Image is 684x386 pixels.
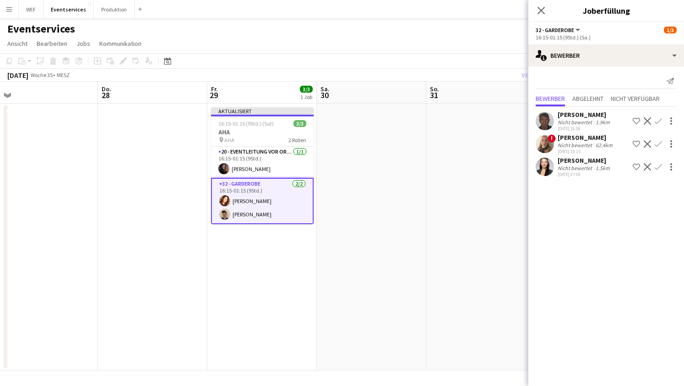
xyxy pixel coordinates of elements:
[558,156,612,165] div: [PERSON_NAME]
[94,0,135,18] button: Produktion
[429,90,439,100] span: 31
[300,86,313,93] span: 3/3
[57,72,70,78] div: MESZ
[211,178,314,224] app-card-role: 32 - Garderobe2/216:15-01:15 (9Std.)[PERSON_NAME][PERSON_NAME]
[320,85,330,93] span: Sa.
[594,165,612,171] div: 1.5km
[218,120,274,127] span: 16:15-01:15 (9Std.) (Sat)
[99,39,141,48] span: Kommunikation
[558,165,594,171] div: Nicht bewertet
[7,71,28,80] div: [DATE]
[558,119,594,126] div: Nicht bewertet
[7,39,27,48] span: Ansicht
[7,22,75,36] h1: Eventservices
[211,147,314,178] app-card-role: 20 - Eventleitung vor Ort (ZP)1/116:15-01:15 (9Std.)[PERSON_NAME]
[558,110,612,119] div: [PERSON_NAME]
[536,27,574,33] span: 32 - Garderobe
[224,137,234,143] span: AHA
[102,85,111,93] span: Do.
[594,142,614,149] div: 62.4km
[548,134,556,143] span: !
[43,0,94,18] button: Eventservices
[558,142,594,149] div: Nicht bewertet
[319,90,330,100] span: 30
[210,90,218,100] span: 29
[528,5,684,17] h3: Joberfüllung
[96,38,145,50] a: Kommunikation
[293,120,306,127] span: 3/3
[33,38,71,50] a: Bearbeiten
[536,34,677,41] div: 16:15-01:15 (9Std.) (Sa.)
[664,27,677,33] span: 1/3
[76,39,90,48] span: Jobs
[211,107,314,115] div: Aktualisiert
[528,44,684,66] div: Bewerber
[558,171,612,177] div: [DATE] 07:09
[288,137,306,143] span: 2 Rollen
[594,119,612,126] div: 1.9km
[19,0,43,18] button: WEF
[536,95,565,102] span: Bewerber
[37,39,67,48] span: Bearbeiten
[73,38,94,50] a: Jobs
[558,133,614,142] div: [PERSON_NAME]
[211,85,218,93] span: Fr.
[100,90,111,100] span: 28
[558,126,612,132] div: [DATE] 16:58
[300,94,312,100] div: 1 Job
[211,107,314,224] app-job-card: Aktualisiert16:15-01:15 (9Std.) (Sat)3/3AHA AHA2 Rollen20 - Eventleitung vor Ort (ZP)1/116:15-01:...
[558,149,614,154] div: [DATE] 19:15
[430,85,439,93] span: So.
[572,95,603,102] span: Abgelehnt
[611,95,660,102] span: Nicht verfügbar
[30,72,53,78] span: Woche 35
[4,38,31,50] a: Ansicht
[536,27,581,33] button: 32 - Garderobe
[211,128,314,136] h3: AHA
